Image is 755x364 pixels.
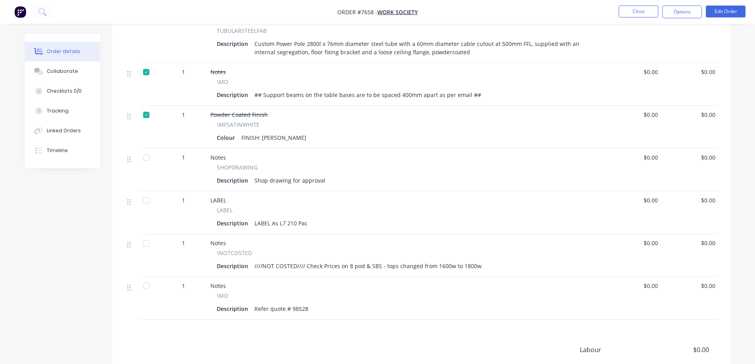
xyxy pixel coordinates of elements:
span: $0.00 [607,196,658,204]
button: Tracking [25,101,100,121]
div: Description [217,303,251,314]
span: \MFSATINWHITE [217,120,260,129]
div: Description [217,260,251,272]
div: Order details [47,48,80,55]
span: \MO [217,78,228,86]
a: Work Society [377,8,418,16]
div: Checklists 0/0 [47,88,82,95]
span: $0.00 [664,196,715,204]
span: 1 [182,111,185,119]
button: Linked Orders [25,121,100,141]
button: Close [619,6,658,17]
img: Factory [14,6,26,18]
div: Description [217,89,251,101]
span: Notes [210,154,226,161]
div: LABEL As L7 210 Pac [251,217,311,229]
button: Checklists 0/0 [25,81,100,101]
span: $0.00 [664,111,715,119]
div: Tracking [47,107,69,114]
span: Order #7658 - [337,8,377,16]
span: 1 [182,196,185,204]
div: Shop drawing for approval [251,175,329,186]
div: Description [217,217,251,229]
div: Timeline [47,147,68,154]
button: Timeline [25,141,100,160]
span: \NOTCOSTED [217,249,252,257]
span: $0.00 [607,239,658,247]
span: $0.00 [664,239,715,247]
button: Options [662,6,702,18]
span: 1 [182,153,185,162]
div: Collaborate [47,68,78,75]
div: ////NOT COSTED//// Check Prices on 8 pod & SBS - tops changed from 1600w to 1800w [251,260,485,272]
div: Custom Power Pole 2800l x 76mm diameter steel tube with a 60mm diameter cable cutout at 500mm FFL... [251,38,594,58]
div: Colour [217,132,238,143]
span: Labour [580,345,650,354]
div: Refer quote # 98528 [251,303,312,314]
span: LABEL [217,206,233,214]
span: 1 [182,282,185,290]
span: Notes [210,239,226,247]
span: Notes [210,68,226,76]
span: $0.00 [664,153,715,162]
span: $0.00 [607,153,658,162]
span: $0.00 [650,345,709,354]
span: 1 [182,68,185,76]
button: Edit Order [706,6,745,17]
span: Notes [210,282,226,290]
button: Collaborate [25,61,100,81]
div: Description [217,38,251,50]
div: Linked Orders [47,127,81,134]
span: Powder Coated Finish [210,111,268,118]
div: FINISH: [PERSON_NAME] [238,132,310,143]
span: $0.00 [607,111,658,119]
span: $0.00 [664,68,715,76]
button: Order details [25,42,100,61]
div: Description [217,175,251,186]
span: $0.00 [607,68,658,76]
span: $0.00 [664,282,715,290]
span: TUBULARSTEELFAB [217,27,267,35]
span: SHOPDRAWING [217,163,258,172]
div: ## Support beams on the table bases are to be spaced 400mm apart as per email ## [251,89,484,101]
span: \MO [217,292,228,300]
span: LABEL [210,196,226,204]
span: 1 [182,239,185,247]
span: $0.00 [607,282,658,290]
